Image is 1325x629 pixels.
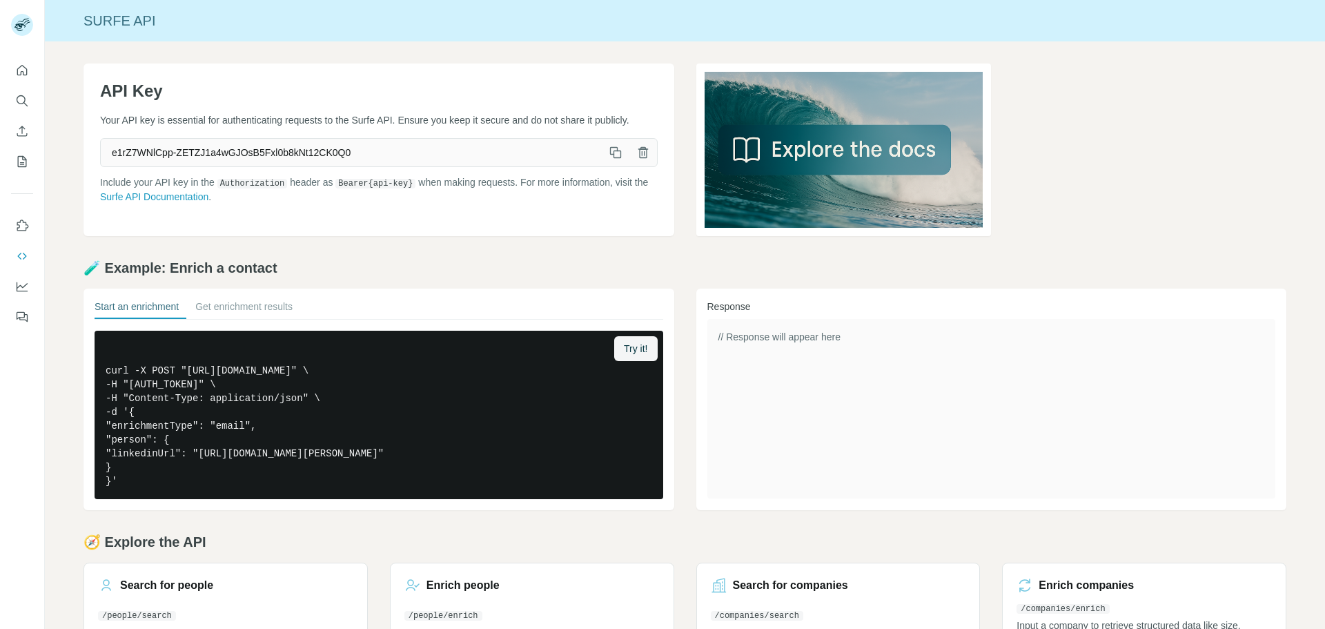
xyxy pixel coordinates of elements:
span: e1rZ7WNlCpp-ZETZJ1a4wGJOsB5Fxl0b8kNt12CK0Q0 [101,140,602,165]
button: Quick start [11,58,33,83]
h2: 🧪 Example: Enrich a contact [84,258,1286,278]
code: /companies/enrich [1017,604,1109,614]
h1: API Key [100,80,658,102]
h3: Enrich companies [1039,577,1134,594]
button: Try it! [614,336,657,361]
button: Feedback [11,304,33,329]
h3: Response [707,300,1276,313]
button: Get enrichment results [195,300,293,319]
h3: Enrich people [426,577,500,594]
span: Try it! [624,342,647,356]
button: Dashboard [11,274,33,299]
code: /people/enrich [404,611,482,621]
code: /companies/search [711,611,803,621]
div: Surfe API [45,11,1325,30]
button: Start an enrichment [95,300,179,319]
h3: Search for companies [733,577,848,594]
a: Surfe API Documentation [100,191,208,202]
code: /people/search [98,611,176,621]
p: Include your API key in the header as when making requests. For more information, visit the . [100,175,658,204]
p: Your API key is essential for authenticating requests to the Surfe API. Ensure you keep it secure... [100,113,658,127]
button: Enrich CSV [11,119,33,144]
button: My lists [11,149,33,174]
pre: curl -X POST "[URL][DOMAIN_NAME]" \ -H "[AUTH_TOKEN]" \ -H "Content-Type: application/json" \ -d ... [95,331,663,499]
button: Use Surfe API [11,244,33,269]
code: Authorization [217,179,288,188]
h2: 🧭 Explore the API [84,532,1286,552]
h3: Search for people [120,577,213,594]
button: Use Surfe on LinkedIn [11,213,33,238]
span: // Response will appear here [718,331,841,342]
code: Bearer {api-key} [335,179,415,188]
button: Search [11,88,33,113]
